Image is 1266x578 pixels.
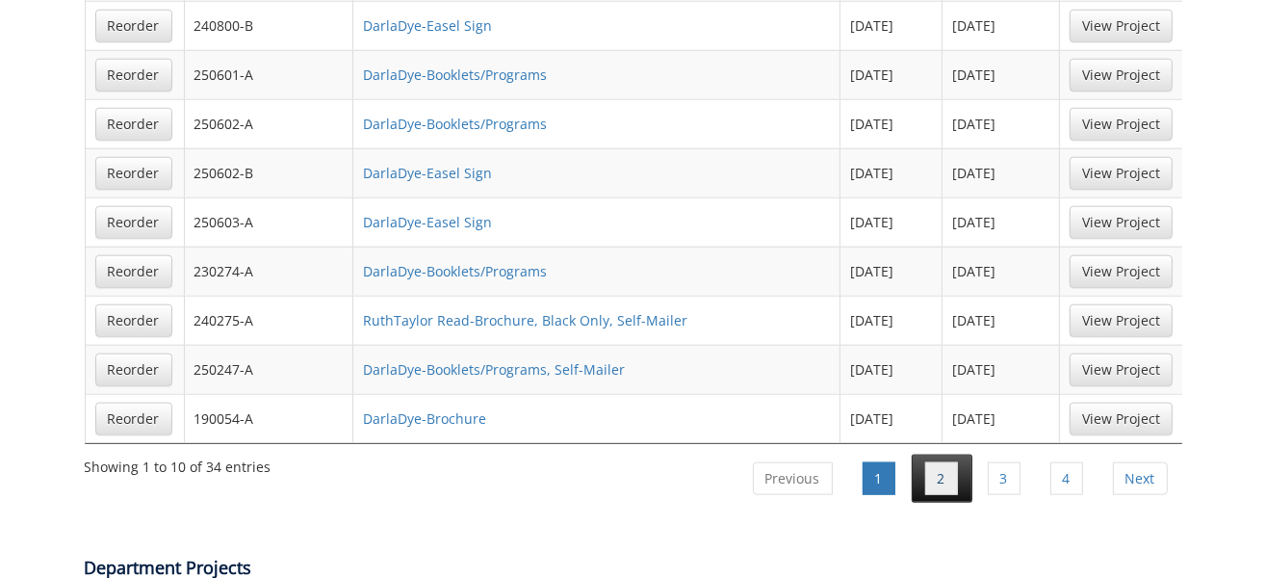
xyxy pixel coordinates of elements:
[1050,462,1083,495] a: 4
[363,409,486,428] a: DarlaDye-Brochure
[363,16,492,35] a: DarlaDye-Easel Sign
[95,10,172,42] a: Reorder
[840,394,943,443] td: [DATE]
[95,206,172,239] a: Reorder
[840,296,943,345] td: [DATE]
[943,99,1060,148] td: [DATE]
[363,213,492,231] a: DarlaDye-Easel Sign
[943,50,1060,99] td: [DATE]
[185,148,354,197] td: 250602-B
[840,197,943,247] td: [DATE]
[363,115,547,133] a: DarlaDye-Booklets/Programs
[185,345,354,394] td: 250247-A
[1113,462,1168,495] a: Next
[943,296,1060,345] td: [DATE]
[988,462,1021,495] a: 3
[185,296,354,345] td: 240275-A
[840,345,943,394] td: [DATE]
[95,59,172,92] a: Reorder
[1070,206,1173,239] a: View Project
[1070,157,1173,190] a: View Project
[753,462,833,495] a: Previous
[95,403,172,435] a: Reorder
[943,345,1060,394] td: [DATE]
[85,450,271,477] div: Showing 1 to 10 of 34 entries
[363,164,492,182] a: DarlaDye-Easel Sign
[840,50,943,99] td: [DATE]
[363,66,547,84] a: DarlaDye-Booklets/Programs
[943,1,1060,50] td: [DATE]
[840,247,943,296] td: [DATE]
[185,247,354,296] td: 230274-A
[185,197,354,247] td: 250603-A
[95,304,172,337] a: Reorder
[363,360,625,379] a: DarlaDye-Booklets/Programs, Self-Mailer
[840,148,943,197] td: [DATE]
[1070,108,1173,141] a: View Project
[95,157,172,190] a: Reorder
[1070,403,1173,435] a: View Project
[863,462,895,495] a: 1
[943,148,1060,197] td: [DATE]
[925,462,958,495] a: 2
[943,197,1060,247] td: [DATE]
[95,108,172,141] a: Reorder
[1070,59,1173,92] a: View Project
[1070,354,1173,386] a: View Project
[840,99,943,148] td: [DATE]
[95,354,172,386] a: Reorder
[1070,255,1173,288] a: View Project
[185,394,354,443] td: 190054-A
[1070,10,1173,42] a: View Project
[95,255,172,288] a: Reorder
[185,50,354,99] td: 250601-A
[840,1,943,50] td: [DATE]
[943,247,1060,296] td: [DATE]
[185,99,354,148] td: 250602-A
[1070,304,1173,337] a: View Project
[363,262,547,280] a: DarlaDye-Booklets/Programs
[363,311,687,329] a: RuthTaylor Read-Brochure, Black Only, Self-Mailer
[185,1,354,50] td: 240800-B
[943,394,1060,443] td: [DATE]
